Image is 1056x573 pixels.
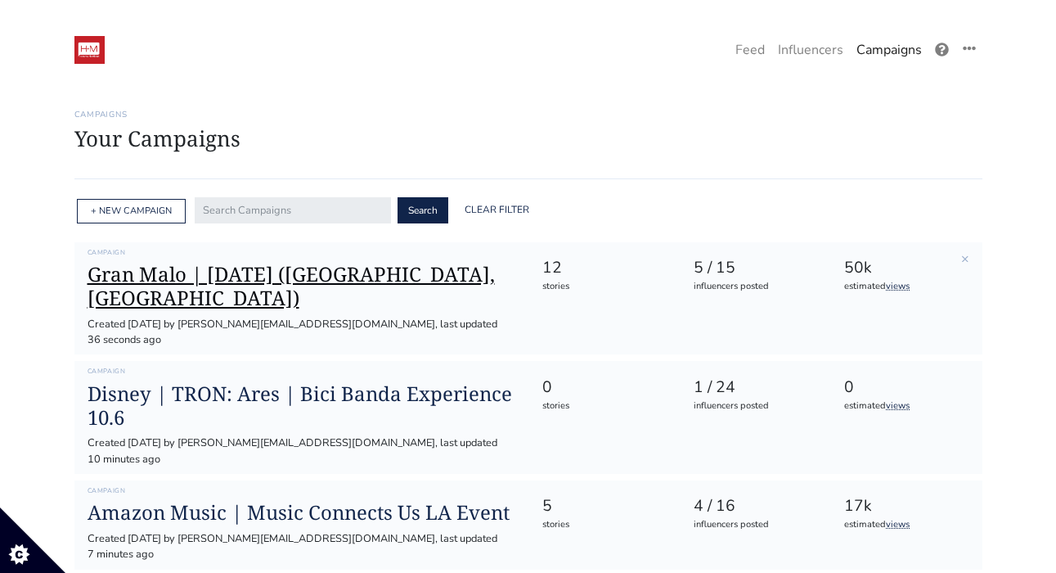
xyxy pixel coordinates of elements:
div: Created [DATE] by [PERSON_NAME][EMAIL_ADDRESS][DOMAIN_NAME], last updated 36 seconds ago [88,317,516,348]
h1: Your Campaigns [74,126,982,151]
div: stories [542,518,664,532]
h6: Campaign [88,487,516,495]
a: + NEW CAMPAIGN [91,205,172,217]
a: × [961,250,969,268]
a: Disney | TRON: Ares | Bici Banda Experience 10.6 [88,382,516,430]
input: Search Campaigns [195,197,391,223]
div: 17k [844,494,966,518]
div: influencers posted [694,518,816,532]
div: estimated [844,399,966,413]
a: views [886,399,910,412]
div: Created [DATE] by [PERSON_NAME][EMAIL_ADDRESS][DOMAIN_NAME], last updated 7 minutes ago [88,531,516,562]
h6: Campaign [88,249,516,257]
div: estimated [844,518,966,532]
a: Feed [729,34,771,66]
a: views [886,518,910,530]
div: 12 [542,256,664,280]
div: 5 / 15 [694,256,816,280]
a: Amazon Music | Music Connects Us LA Event [88,501,516,525]
button: Search [398,197,448,223]
a: Gran Malo | [DATE] ([GEOGRAPHIC_DATA], [GEOGRAPHIC_DATA]) [88,263,516,310]
div: stories [542,399,664,413]
div: influencers posted [694,280,816,294]
div: stories [542,280,664,294]
div: 4 / 16 [694,494,816,518]
div: estimated [844,280,966,294]
div: 50k [844,256,966,280]
a: Influencers [771,34,850,66]
div: Created [DATE] by [PERSON_NAME][EMAIL_ADDRESS][DOMAIN_NAME], last updated 10 minutes ago [88,435,516,467]
a: views [886,280,910,292]
div: 0 [844,376,966,399]
h6: Campaigns [74,110,982,120]
div: influencers posted [694,399,816,413]
div: 5 [542,494,664,518]
img: 19:52:48_1547236368 [74,36,105,64]
a: Clear Filter [455,197,539,223]
div: 0 [542,376,664,399]
a: Campaigns [850,34,928,66]
div: 1 / 24 [694,376,816,399]
h6: Campaign [88,368,516,376]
